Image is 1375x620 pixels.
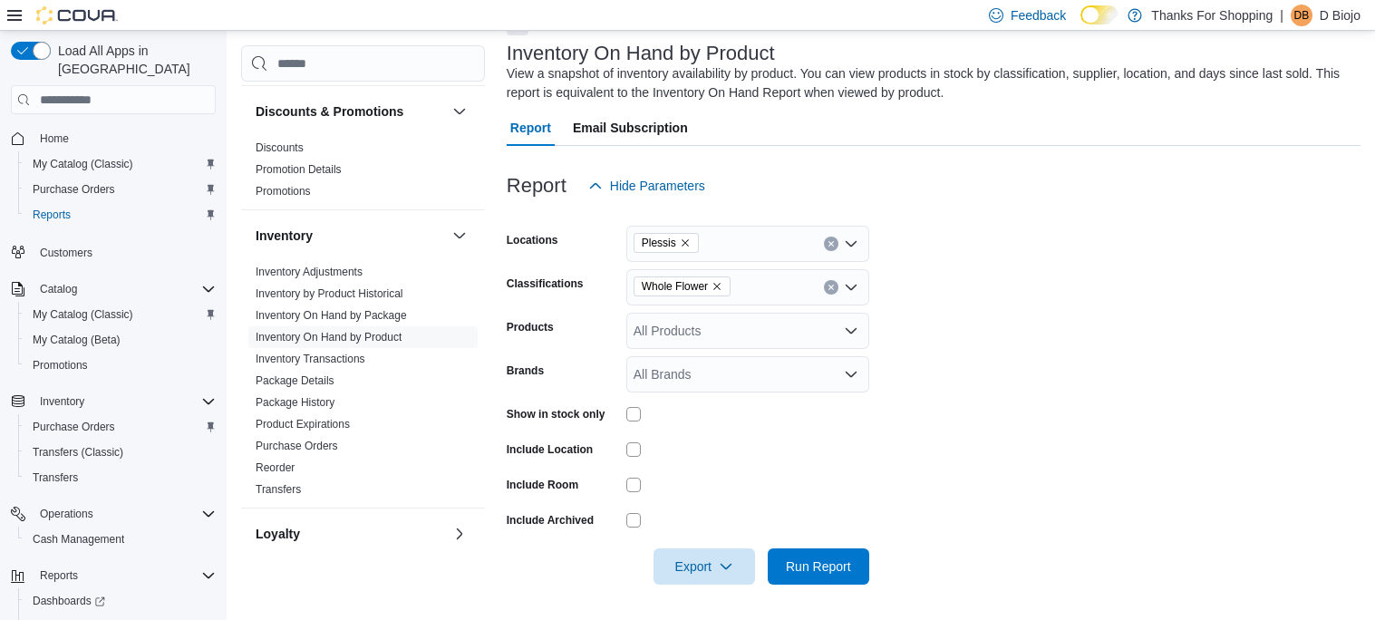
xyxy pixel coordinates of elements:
[25,304,140,325] a: My Catalog (Classic)
[25,329,128,351] a: My Catalog (Beta)
[25,153,140,175] a: My Catalog (Classic)
[25,153,216,175] span: My Catalog (Classic)
[25,467,85,489] a: Transfers
[256,287,403,300] a: Inventory by Product Historical
[51,42,216,78] span: Load All Apps in [GEOGRAPHIC_DATA]
[1280,5,1283,26] p: |
[642,234,676,252] span: Plessis
[1080,24,1081,25] span: Dark Mode
[33,307,133,322] span: My Catalog (Classic)
[256,417,350,431] span: Product Expirations
[25,204,216,226] span: Reports
[36,6,118,24] img: Cova
[256,330,402,344] span: Inventory On Hand by Product
[33,445,123,460] span: Transfers (Classic)
[18,440,223,465] button: Transfers (Classic)
[256,482,301,497] span: Transfers
[18,353,223,378] button: Promotions
[844,324,858,338] button: Open list of options
[25,590,112,612] a: Dashboards
[449,225,470,247] button: Inventory
[256,185,311,198] a: Promotions
[256,373,334,388] span: Package Details
[256,331,402,344] a: Inventory On Hand by Product
[581,168,712,204] button: Hide Parameters
[256,460,295,475] span: Reorder
[25,416,216,438] span: Purchase Orders
[507,43,775,64] h3: Inventory On Hand by Product
[642,277,708,295] span: Whole Flower
[824,237,838,251] button: Clear input
[18,414,223,440] button: Purchase Orders
[4,125,223,151] button: Home
[256,525,300,543] h3: Loyalty
[256,483,301,496] a: Transfers
[33,358,88,373] span: Promotions
[256,525,445,543] button: Loyalty
[510,110,551,146] span: Report
[18,151,223,177] button: My Catalog (Classic)
[18,302,223,327] button: My Catalog (Classic)
[40,507,93,521] span: Operations
[256,308,407,323] span: Inventory On Hand by Package
[507,320,554,334] label: Products
[256,102,445,121] button: Discounts & Promotions
[25,304,216,325] span: My Catalog (Classic)
[507,363,544,378] label: Brands
[844,237,858,251] button: Open list of options
[507,233,558,247] label: Locations
[4,563,223,588] button: Reports
[844,367,858,382] button: Open list of options
[33,157,133,171] span: My Catalog (Classic)
[256,353,365,365] a: Inventory Transactions
[1320,5,1360,26] p: D Biojo
[25,354,216,376] span: Promotions
[256,266,363,278] a: Inventory Adjustments
[4,389,223,414] button: Inventory
[25,528,216,550] span: Cash Management
[33,242,100,264] a: Customers
[25,329,216,351] span: My Catalog (Beta)
[1011,6,1066,24] span: Feedback
[18,465,223,490] button: Transfers
[507,513,594,528] label: Include Archived
[256,440,338,452] a: Purchase Orders
[33,503,101,525] button: Operations
[256,461,295,474] a: Reorder
[25,467,216,489] span: Transfers
[33,391,216,412] span: Inventory
[1291,5,1312,26] div: D Biojo
[256,418,350,431] a: Product Expirations
[256,309,407,322] a: Inventory On Hand by Package
[256,286,403,301] span: Inventory by Product Historical
[4,501,223,527] button: Operations
[1080,5,1118,24] input: Dark Mode
[256,396,334,409] a: Package History
[241,261,485,508] div: Inventory
[680,237,691,248] button: Remove Plessis from selection in this group
[25,441,216,463] span: Transfers (Classic)
[573,110,688,146] span: Email Subscription
[40,568,78,583] span: Reports
[449,101,470,122] button: Discounts & Promotions
[786,557,851,576] span: Run Report
[33,565,85,586] button: Reports
[256,102,403,121] h3: Discounts & Promotions
[33,278,84,300] button: Catalog
[40,131,69,146] span: Home
[507,442,593,457] label: Include Location
[256,227,445,245] button: Inventory
[33,391,92,412] button: Inventory
[712,281,722,292] button: Remove Whole Flower from selection in this group
[33,128,76,150] a: Home
[33,208,71,222] span: Reports
[33,565,216,586] span: Reports
[654,548,755,585] button: Export
[256,163,342,176] a: Promotion Details
[256,265,363,279] span: Inventory Adjustments
[40,394,84,409] span: Inventory
[256,184,311,199] span: Promotions
[768,548,869,585] button: Run Report
[33,182,115,197] span: Purchase Orders
[634,276,731,296] span: Whole Flower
